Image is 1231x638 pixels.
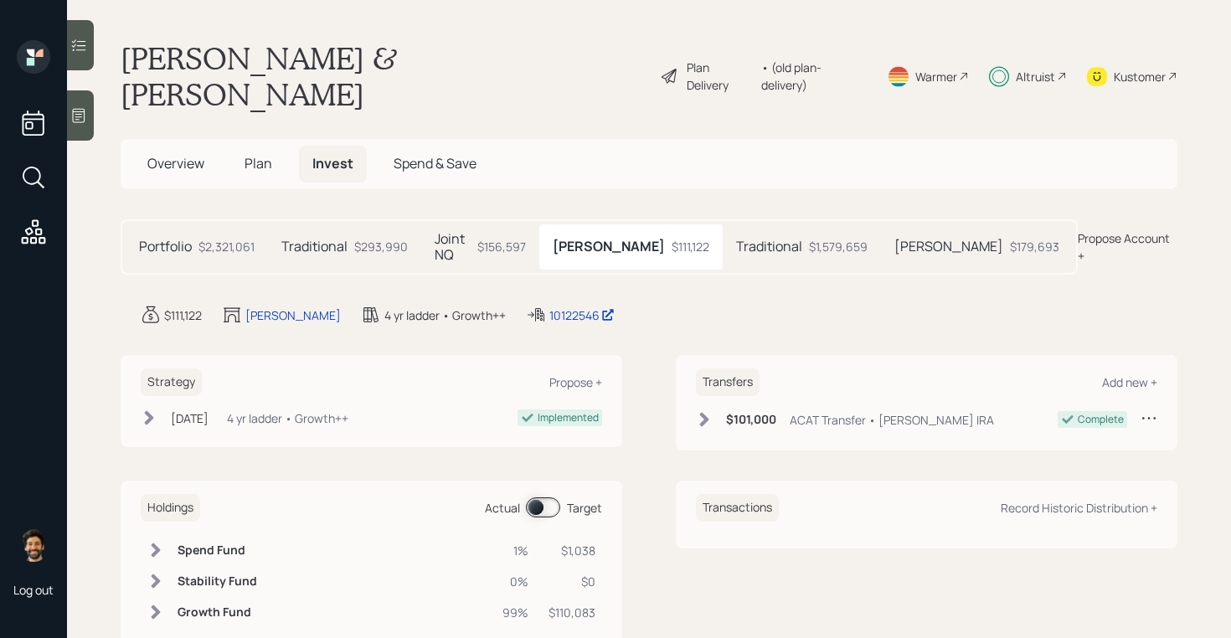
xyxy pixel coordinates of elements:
h5: Portfolio [139,239,192,255]
div: $2,321,061 [198,238,255,255]
h6: Stability Fund [178,574,257,589]
h5: Traditional [736,239,802,255]
h5: [PERSON_NAME] [894,239,1003,255]
div: $156,597 [477,238,526,255]
div: Target [567,499,602,517]
h6: Strategy [141,368,202,396]
div: Plan Delivery [687,59,753,94]
h6: $101,000 [726,413,776,427]
div: Propose + [549,374,602,390]
span: Plan [245,154,272,172]
div: • (old plan-delivery) [761,59,867,94]
div: Kustomer [1114,68,1166,85]
div: [PERSON_NAME] [245,306,341,324]
div: 99% [502,604,528,621]
span: Invest [312,154,353,172]
div: [DATE] [171,409,209,427]
h6: Transfers [696,368,760,396]
div: Add new + [1102,374,1157,390]
h1: [PERSON_NAME] & [PERSON_NAME] [121,40,646,112]
div: 0% [502,573,528,590]
div: Record Historic Distribution + [1001,500,1157,516]
div: 4 yr ladder • Growth++ [384,306,506,324]
div: $111,122 [672,238,709,255]
img: eric-schwartz-headshot.png [17,528,50,562]
span: Overview [147,154,204,172]
div: $0 [549,573,595,590]
div: Warmer [915,68,957,85]
h5: Traditional [281,239,348,255]
div: $179,693 [1010,238,1059,255]
div: Actual [485,499,520,517]
div: Log out [13,582,54,598]
div: 4 yr ladder • Growth++ [227,409,348,427]
h5: Joint NQ [435,231,471,263]
div: Implemented [538,410,599,425]
h6: Growth Fund [178,605,257,620]
div: $111,122 [164,306,202,324]
h6: Transactions [696,494,779,522]
div: $110,083 [549,604,595,621]
div: 1% [502,542,528,559]
div: Propose Account + [1078,229,1177,265]
div: $1,038 [549,542,595,559]
div: Complete [1078,412,1124,427]
div: $1,579,659 [809,238,868,255]
div: 10122546 [549,306,615,324]
div: Altruist [1016,68,1055,85]
h5: [PERSON_NAME] [553,239,665,255]
div: $293,990 [354,238,408,255]
div: ACAT Transfer • [PERSON_NAME] IRA [790,411,994,429]
span: Spend & Save [394,154,476,172]
h6: Spend Fund [178,543,257,558]
h6: Holdings [141,494,200,522]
